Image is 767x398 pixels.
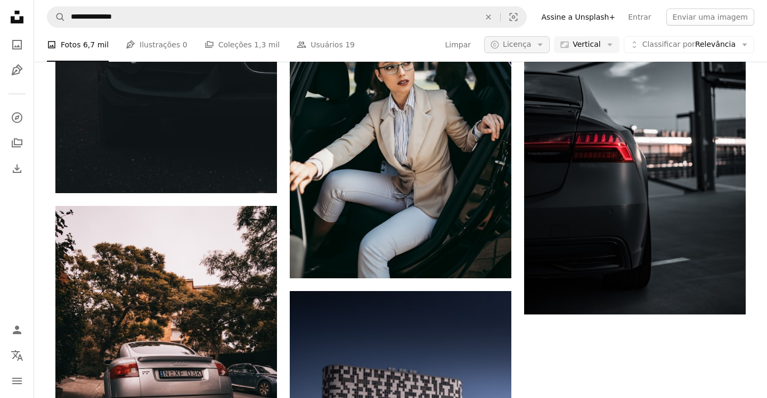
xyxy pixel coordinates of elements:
[445,36,472,53] button: Limpar
[47,7,66,27] button: Pesquise na Unsplash
[642,39,736,50] span: Relevância
[6,345,28,366] button: Idioma
[126,28,187,62] a: Ilustrações 0
[484,36,550,53] button: Licença
[503,40,531,48] span: Licença
[290,107,511,117] a: Boa aparência jovem mulher de negócios sentada no banco de trás no carro de luxo. Ela usando seu ...
[6,6,28,30] a: Início — Unsplash
[205,28,280,62] a: Coleções 1,3 mil
[345,39,355,51] span: 19
[6,132,28,154] a: Coleções
[6,34,28,55] a: Fotos
[642,40,695,48] span: Classificar por
[554,36,619,53] button: Vertical
[6,158,28,179] a: Histórico de downloads
[622,9,657,26] a: Entrar
[55,367,277,376] a: um carro prateado estacionado na beira da estrada
[573,39,600,50] span: Vertical
[477,7,500,27] button: Limpar
[624,36,754,53] button: Classificar porRelevância
[666,9,754,26] button: Enviar uma imagem
[6,107,28,128] a: Explorar
[6,370,28,392] button: Menu
[6,60,28,81] a: Ilustrações
[501,7,526,27] button: Pesquisa visual
[535,9,622,26] a: Assine a Unsplash+
[183,39,187,51] span: 0
[254,39,280,51] span: 1,3 mil
[6,319,28,341] a: Entrar / Cadastrar-se
[47,6,527,28] form: Pesquise conteúdo visual em todo o site
[297,28,355,62] a: Usuários 19
[524,143,746,153] a: um carro estacionado em um estacionamento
